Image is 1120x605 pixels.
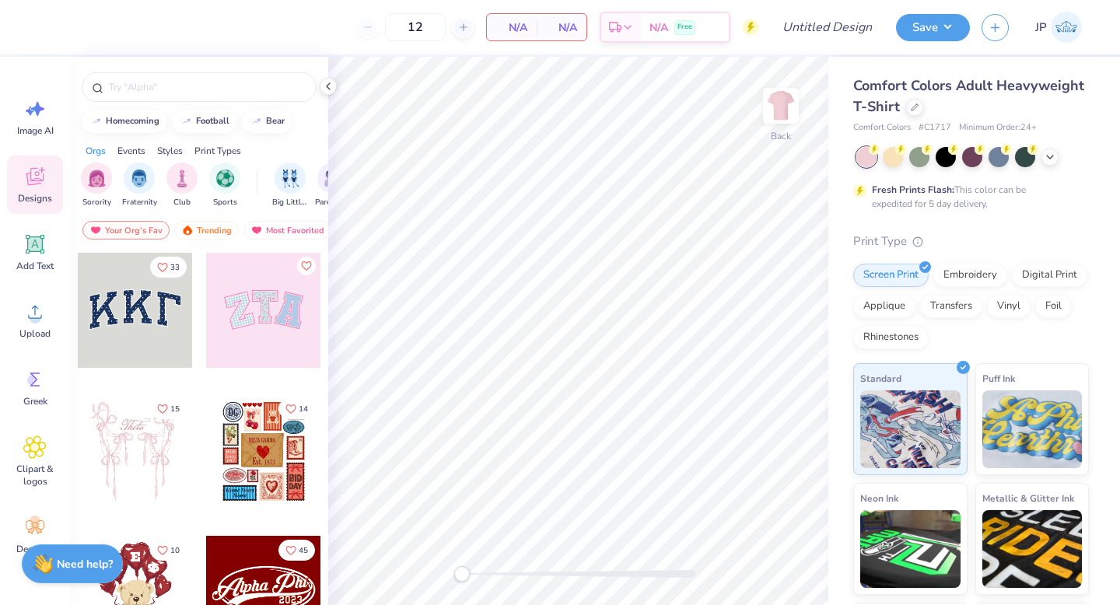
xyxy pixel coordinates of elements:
[90,117,103,126] img: trend_line.gif
[272,197,308,208] span: Big Little Reveal
[853,233,1089,250] div: Print Type
[88,170,106,187] img: Sorority Image
[9,463,61,488] span: Clipart & logos
[209,163,240,208] div: filter for Sports
[315,197,351,208] span: Parent's Weekend
[117,144,145,158] div: Events
[16,260,54,272] span: Add Text
[150,257,187,278] button: Like
[16,543,54,555] span: Decorate
[1035,295,1072,318] div: Foil
[213,197,237,208] span: Sports
[272,163,308,208] div: filter for Big Little Reveal
[1035,19,1047,37] span: JP
[170,264,180,271] span: 33
[860,510,961,588] img: Neon Ink
[89,225,102,236] img: most_fav.gif
[82,197,111,208] span: Sorority
[1028,12,1089,43] a: JP
[546,19,577,36] span: N/A
[454,566,470,582] div: Accessibility label
[150,540,187,561] button: Like
[17,124,54,137] span: Image AI
[122,163,157,208] div: filter for Fraternity
[107,79,306,95] input: Try "Alpha"
[933,264,1007,287] div: Embroidery
[19,327,51,340] span: Upload
[853,76,1084,116] span: Comfort Colors Adult Heavyweight T-Shirt
[170,405,180,413] span: 15
[770,12,884,43] input: Untitled Design
[174,221,239,240] div: Trending
[157,144,183,158] div: Styles
[131,170,148,187] img: Fraternity Image
[853,121,911,135] span: Comfort Colors
[982,510,1083,588] img: Metallic & Glitter Ink
[771,129,791,143] div: Back
[81,163,112,208] button: filter button
[649,19,668,36] span: N/A
[278,398,315,419] button: Like
[982,490,1074,506] span: Metallic & Glitter Ink
[297,257,316,275] button: Like
[122,197,157,208] span: Fraternity
[172,110,236,133] button: football
[385,13,446,41] input: – –
[324,170,342,187] img: Parent's Weekend Image
[250,117,263,126] img: trend_line.gif
[299,405,308,413] span: 14
[496,19,527,36] span: N/A
[173,197,191,208] span: Club
[18,192,52,205] span: Designs
[81,163,112,208] div: filter for Sorority
[1012,264,1087,287] div: Digital Print
[196,117,229,125] div: football
[278,540,315,561] button: Like
[170,547,180,554] span: 10
[173,170,191,187] img: Club Image
[919,121,951,135] span: # C1717
[677,22,692,33] span: Free
[853,326,929,349] div: Rhinestones
[216,170,234,187] img: Sports Image
[250,225,263,236] img: most_fav.gif
[282,170,299,187] img: Big Little Reveal Image
[872,183,1063,211] div: This color can be expedited for 5 day delivery.
[57,557,113,572] strong: Need help?
[860,370,901,386] span: Standard
[299,547,308,554] span: 45
[242,110,292,133] button: bear
[860,490,898,506] span: Neon Ink
[987,295,1031,318] div: Vinyl
[765,90,796,121] img: Back
[872,184,954,196] strong: Fresh Prints Flash:
[982,370,1015,386] span: Puff Ink
[266,117,285,125] div: bear
[315,163,351,208] button: filter button
[896,14,970,41] button: Save
[860,390,961,468] img: Standard
[272,163,308,208] button: filter button
[82,221,170,240] div: Your Org's Fav
[315,163,351,208] div: filter for Parent's Weekend
[166,163,198,208] div: filter for Club
[194,144,241,158] div: Print Types
[959,121,1037,135] span: Minimum Order: 24 +
[23,395,47,407] span: Greek
[106,117,159,125] div: homecoming
[166,163,198,208] button: filter button
[209,163,240,208] button: filter button
[181,225,194,236] img: trending.gif
[86,144,106,158] div: Orgs
[122,163,157,208] button: filter button
[150,398,187,419] button: Like
[920,295,982,318] div: Transfers
[243,221,331,240] div: Most Favorited
[180,117,193,126] img: trend_line.gif
[853,295,915,318] div: Applique
[82,110,166,133] button: homecoming
[1051,12,1082,43] img: Jade Paneduro
[853,264,929,287] div: Screen Print
[982,390,1083,468] img: Puff Ink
